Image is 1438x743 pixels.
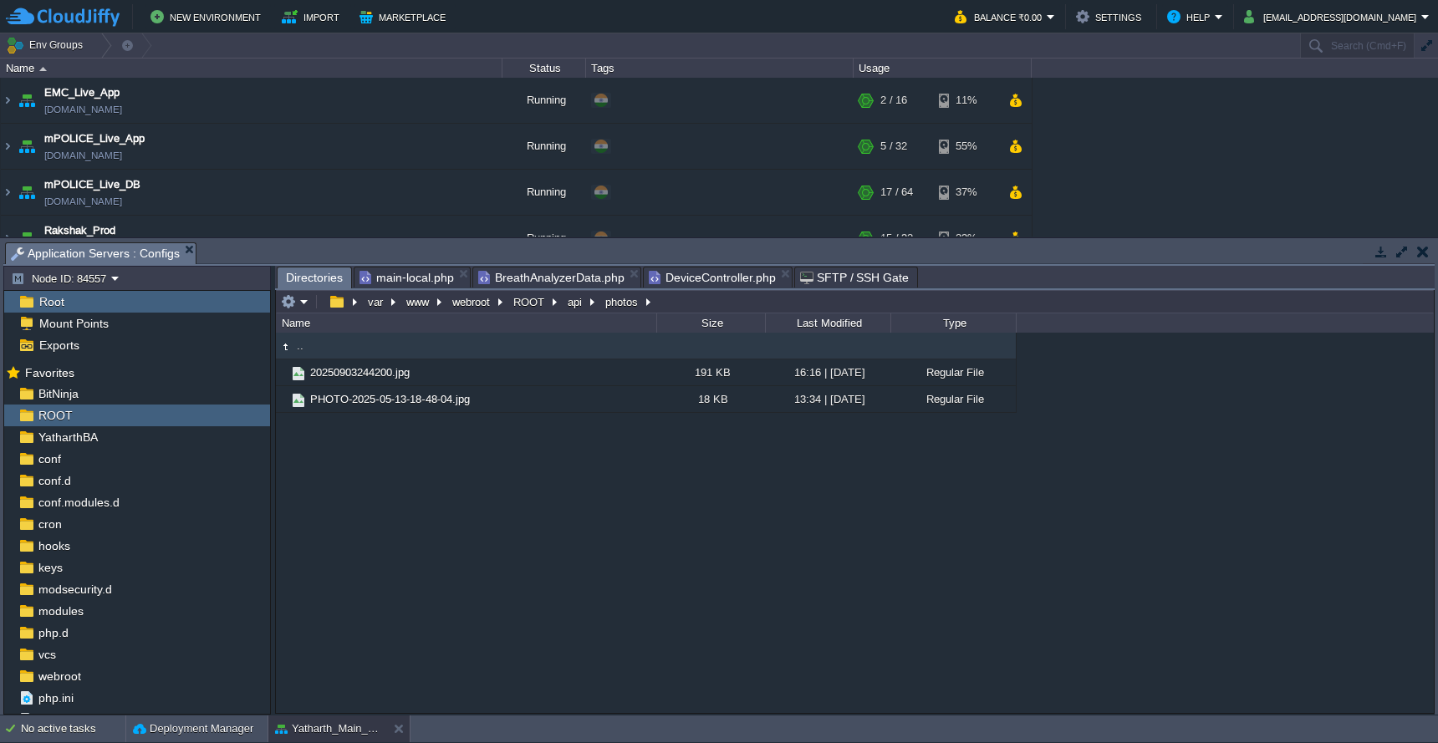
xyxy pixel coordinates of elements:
a: 20250903244200.jpg [308,365,412,379]
a: modules [35,603,86,618]
img: AMDAwAAAACH5BAEAAAAALAAAAAABAAEAAAICRAEAOw== [1,78,14,123]
button: Settings [1076,7,1146,27]
li: /var/www/webroot/ROOT/api/frontend/controllers/DeviceController.php [643,267,793,288]
a: Rakshak_Prod [44,222,115,239]
button: Balance ₹0.00 [955,7,1047,27]
button: www [404,294,433,309]
button: var [365,294,387,309]
div: 17 / 64 [880,170,913,215]
div: Name [2,59,502,78]
div: Running [502,124,586,169]
div: Regular File [890,359,1016,385]
a: hooks [35,538,73,553]
a: ROOT [35,408,75,423]
div: Running [502,78,586,123]
a: Favorites [22,366,77,379]
div: 13:34 | [DATE] [765,386,890,412]
div: 18 KB [656,386,765,412]
div: Size [658,313,765,333]
img: AMDAwAAAACH5BAEAAAAALAAAAAABAAEAAAICRAEAOw== [15,170,38,215]
span: Exports [36,338,82,353]
a: EMC_Live_App [44,84,120,101]
div: 5 / 32 [880,124,907,169]
div: Name [278,313,656,333]
span: vcs [35,647,59,662]
span: main-local.php [359,267,454,288]
img: AMDAwAAAACH5BAEAAAAALAAAAAABAAEAAAICRAEAOw== [276,338,294,356]
div: 2 / 16 [880,78,907,123]
a: modsecurity.d [35,582,115,597]
div: Running [502,216,586,261]
div: Running [502,170,586,215]
input: Click to enter the path [276,290,1434,313]
img: CloudJiffy [6,7,120,28]
a: php.d [35,625,71,640]
a: php.ini [35,690,76,705]
a: mPOLICE_Live_DB [44,176,140,193]
a: [DOMAIN_NAME] [44,101,122,118]
span: Application Servers : Configs [11,243,180,264]
a: keys [35,560,65,575]
div: 11% [939,78,993,123]
span: Favorites [22,365,77,380]
div: No active tasks [21,715,125,742]
span: SFTP / SSH Gate [800,267,910,288]
button: ROOT [511,294,548,309]
button: Yatharth_Main_NMC [275,720,380,737]
a: [DOMAIN_NAME] [44,147,122,164]
a: Root [36,294,67,309]
div: 16:16 | [DATE] [765,359,890,385]
span: YatharthBA [35,430,100,445]
div: 15 / 32 [880,216,913,261]
a: webroot [35,669,84,684]
span: [DOMAIN_NAME] [44,193,122,210]
span: DeviceController.php [649,267,776,288]
span: Directories [286,267,343,288]
button: Deployment Manager [133,720,253,737]
a: Mount Points [36,316,111,331]
a: conf [35,451,64,466]
li: /var/www/webroot/ROOT/api/frontend/models/BreathAnalyzerData.php [472,267,641,288]
div: Regular File [890,386,1016,412]
button: webroot [450,294,494,309]
a: .. [294,338,306,353]
button: Marketplace [359,7,451,27]
div: Last Modified [767,313,890,333]
div: Tags [587,59,853,78]
img: AMDAwAAAACH5BAEAAAAALAAAAAABAAEAAAICRAEAOw== [276,359,289,385]
img: AMDAwAAAACH5BAEAAAAALAAAAAABAAEAAAICRAEAOw== [289,391,308,410]
div: Type [892,313,1016,333]
div: Status [503,59,585,78]
button: photos [603,294,642,309]
img: AMDAwAAAACH5BAEAAAAALAAAAAABAAEAAAICRAEAOw== [39,67,47,71]
img: AMDAwAAAACH5BAEAAAAALAAAAAABAAEAAAICRAEAOw== [15,78,38,123]
div: 55% [939,124,993,169]
a: conf.modules.d [35,495,122,510]
li: /var/www/webroot/ROOT/api/common/config/main-local.php [354,267,471,288]
button: [EMAIL_ADDRESS][DOMAIN_NAME] [1244,7,1421,27]
a: BitNinja [35,386,81,401]
a: mPOLICE_Live_App [44,130,145,147]
img: AMDAwAAAACH5BAEAAAAALAAAAAABAAEAAAICRAEAOw== [1,124,14,169]
button: Node ID: 84557 [11,271,111,286]
img: AMDAwAAAACH5BAEAAAAALAAAAAABAAEAAAICRAEAOw== [276,386,289,412]
a: redeploy.conf [35,712,112,727]
img: AMDAwAAAACH5BAEAAAAALAAAAAABAAEAAAICRAEAOw== [1,216,14,261]
img: AMDAwAAAACH5BAEAAAAALAAAAAABAAEAAAICRAEAOw== [15,124,38,169]
button: New Environment [150,7,266,27]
